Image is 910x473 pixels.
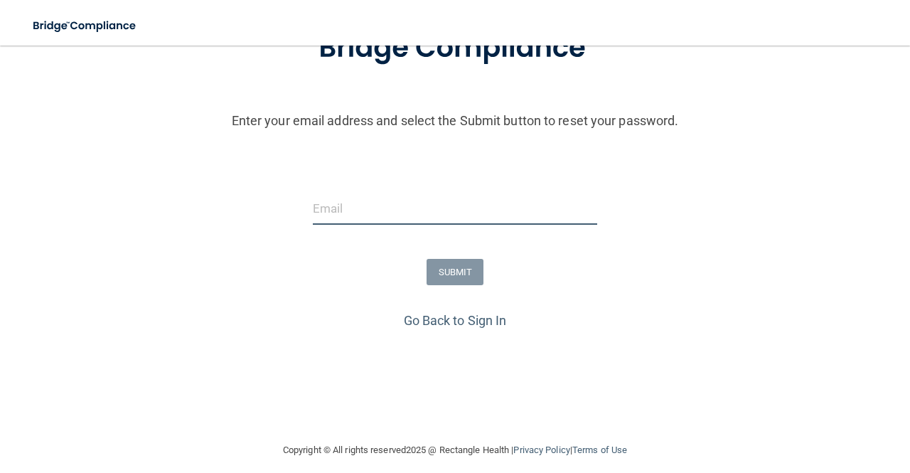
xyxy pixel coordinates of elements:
[404,313,507,328] a: Go Back to Sign In
[196,427,714,473] div: Copyright © All rights reserved 2025 @ Rectangle Health | |
[427,259,484,285] button: SUBMIT
[572,445,627,455] a: Terms of Use
[513,445,569,455] a: Privacy Policy
[289,11,621,85] img: bridge_compliance_login_screen.278c3ca4.svg
[313,193,597,225] input: Email
[21,11,149,41] img: bridge_compliance_login_screen.278c3ca4.svg
[664,372,893,429] iframe: Drift Widget Chat Controller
